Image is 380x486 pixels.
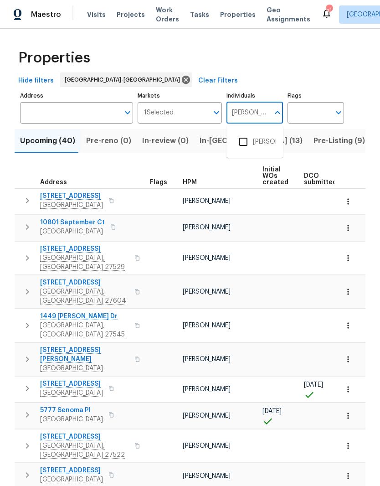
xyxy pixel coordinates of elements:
span: Properties [220,10,256,19]
span: Initial WOs created [262,166,288,186]
span: Pre-reno (0) [86,134,131,147]
span: 1 Selected [144,109,174,117]
span: 10801 September Ct [40,218,105,227]
span: [PERSON_NAME] [183,473,231,479]
span: [PERSON_NAME] [183,413,231,419]
div: 51 [326,5,332,15]
button: Close [271,106,284,119]
span: [PERSON_NAME] [183,386,231,393]
label: Individuals [226,93,283,98]
span: [PERSON_NAME] [183,322,231,329]
span: [PERSON_NAME] [183,443,231,449]
span: [GEOGRAPHIC_DATA] [40,415,103,424]
div: [GEOGRAPHIC_DATA]-[GEOGRAPHIC_DATA] [60,72,192,87]
span: Projects [117,10,145,19]
span: [DATE] [262,408,282,414]
span: HPM [183,179,197,186]
span: In-review (0) [142,134,189,147]
span: Properties [18,53,90,62]
span: Clear Filters [198,75,238,87]
label: Flags [288,93,344,98]
li: [PERSON_NAME] [234,132,276,151]
span: [GEOGRAPHIC_DATA]-[GEOGRAPHIC_DATA] [65,75,184,84]
button: Clear Filters [195,72,241,89]
span: Tasks [190,11,209,18]
span: [PERSON_NAME] [183,224,231,231]
span: Work Orders [156,5,179,24]
span: [PERSON_NAME] [183,198,231,204]
input: Search ... [226,102,269,124]
span: Maestro [31,10,61,19]
span: Hide filters [18,75,54,87]
button: Open [121,106,134,119]
span: Address [40,179,67,186]
button: Open [332,106,345,119]
label: Markets [138,93,222,98]
span: Visits [87,10,106,19]
span: Flags [150,179,167,186]
span: DCO submitted [304,173,337,186]
span: 5777 Senoma Pl [40,406,103,415]
button: Hide filters [15,72,57,89]
span: [PERSON_NAME] [183,289,231,295]
span: [PERSON_NAME] [183,356,231,362]
span: [DATE] [304,382,323,388]
span: In-[GEOGRAPHIC_DATA] (13) [200,134,303,147]
span: Geo Assignments [267,5,310,24]
span: [PERSON_NAME] [183,255,231,261]
span: [GEOGRAPHIC_DATA] [40,227,105,236]
button: Open [210,106,223,119]
span: Upcoming (40) [20,134,75,147]
span: Pre-Listing (9) [313,134,365,147]
label: Address [20,93,133,98]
